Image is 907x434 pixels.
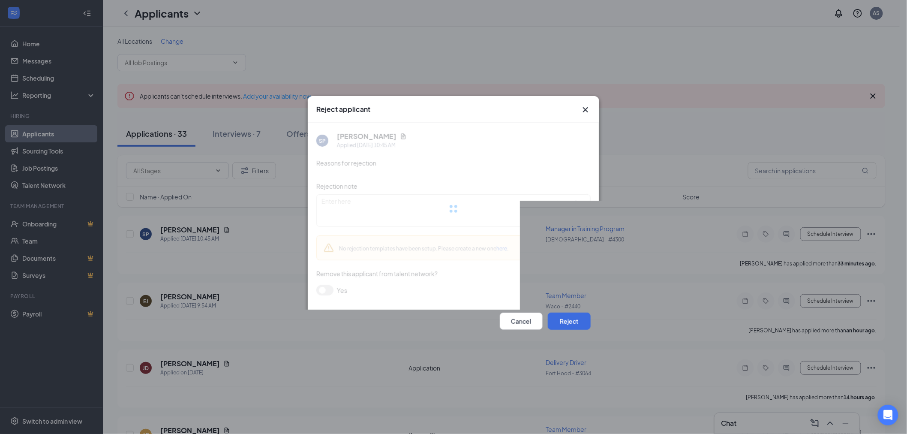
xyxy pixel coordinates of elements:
button: Cancel [500,313,543,330]
button: Reject [548,313,591,330]
h3: Reject applicant [316,105,370,114]
button: Close [580,105,591,115]
div: Open Intercom Messenger [878,405,898,425]
svg: Cross [580,105,591,115]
